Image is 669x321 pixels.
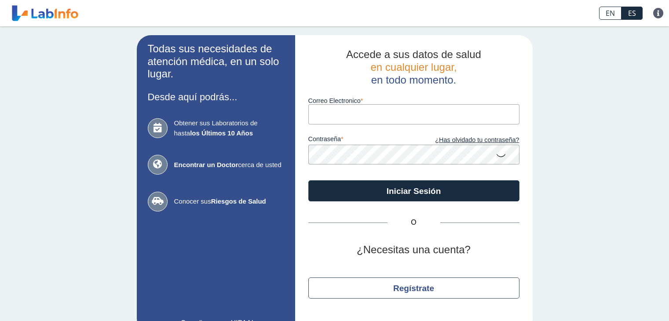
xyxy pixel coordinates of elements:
a: EN [599,7,621,20]
button: Iniciar Sesión [308,180,519,201]
a: ES [621,7,643,20]
label: Correo Electronico [308,97,519,104]
b: Encontrar un Doctor [174,161,238,168]
iframe: Help widget launcher [591,287,659,311]
button: Regístrate [308,277,519,299]
span: O [388,217,440,228]
h3: Desde aquí podrás... [148,91,284,102]
h2: ¿Necesitas una cuenta? [308,244,519,256]
span: en todo momento. [371,74,456,86]
h2: Todas sus necesidades de atención médica, en un solo lugar. [148,43,284,80]
a: ¿Has olvidado tu contraseña? [414,135,519,145]
span: cerca de usted [174,160,284,170]
span: Obtener sus Laboratorios de hasta [174,118,284,138]
b: los Últimos 10 Años [190,129,253,137]
span: en cualquier lugar, [370,61,457,73]
label: contraseña [308,135,414,145]
span: Conocer sus [174,197,284,207]
span: Accede a sus datos de salud [346,48,481,60]
b: Riesgos de Salud [211,197,266,205]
